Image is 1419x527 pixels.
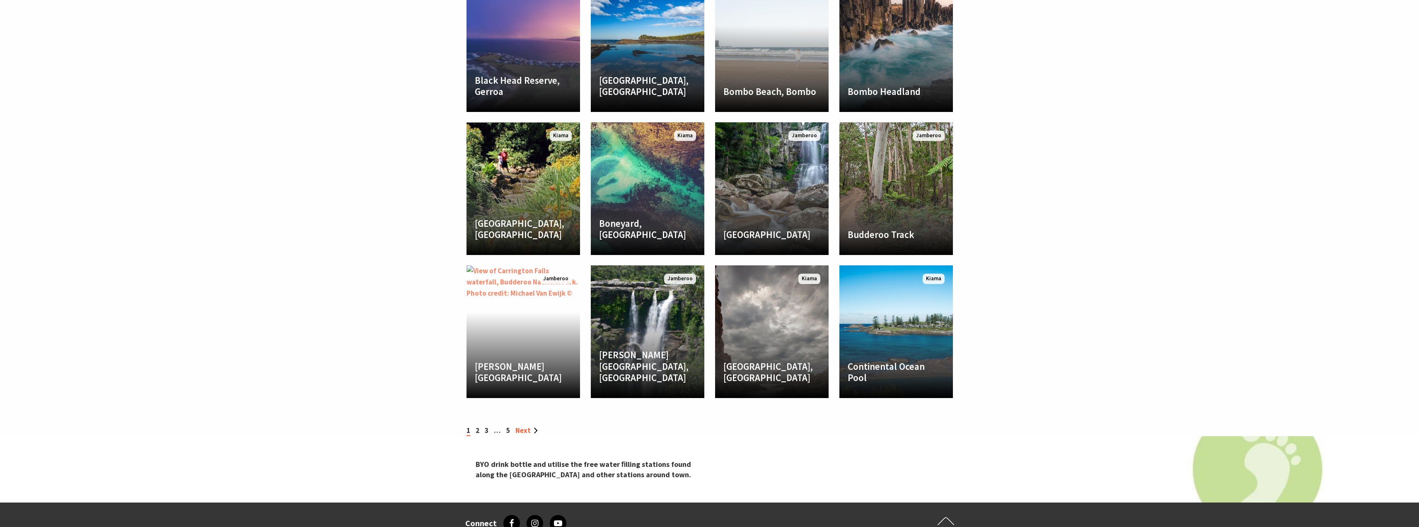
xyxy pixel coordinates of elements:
[494,426,501,435] span: …
[723,361,820,384] h4: [GEOGRAPHIC_DATA], [GEOGRAPHIC_DATA]
[664,274,696,284] span: Jamberoo
[798,274,820,284] span: Kiama
[485,426,488,435] a: 3
[476,459,691,479] strong: BYO drink bottle and utilise the free water ﬁlling stations found along the [GEOGRAPHIC_DATA] and...
[599,75,696,97] h4: [GEOGRAPHIC_DATA], [GEOGRAPHIC_DATA]
[848,86,945,97] h4: Bombo Headland
[540,274,572,284] span: Jamberoo
[923,274,945,284] span: Kiama
[723,229,820,240] h4: [GEOGRAPHIC_DATA]
[476,426,479,435] a: 2
[591,122,704,255] a: Boneyard, [GEOGRAPHIC_DATA] Kiama
[913,131,945,141] span: Jamberoo
[467,426,470,436] span: 1
[475,361,572,384] h4: [PERSON_NAME][GEOGRAPHIC_DATA]
[788,131,820,141] span: Jamberoo
[475,218,572,240] h4: [GEOGRAPHIC_DATA], [GEOGRAPHIC_DATA]
[515,426,538,435] a: Next
[475,75,572,97] h4: Black Head Reserve, Gerroa
[848,361,945,384] h4: Continental Ocean Pool
[467,122,580,255] a: [GEOGRAPHIC_DATA], [GEOGRAPHIC_DATA] Kiama
[674,131,696,141] span: Kiama
[591,265,704,398] a: [PERSON_NAME][GEOGRAPHIC_DATA], [GEOGRAPHIC_DATA] Jamberoo
[715,265,829,398] a: [GEOGRAPHIC_DATA], [GEOGRAPHIC_DATA] Kiama
[506,426,510,435] a: 5
[848,229,945,240] h4: Budderoo Track
[839,122,953,255] a: Budderoo Track Jamberoo
[723,86,820,97] h4: Bombo Beach, Bombo
[599,349,696,384] h4: [PERSON_NAME][GEOGRAPHIC_DATA], [GEOGRAPHIC_DATA]
[467,265,580,398] a: [PERSON_NAME][GEOGRAPHIC_DATA] Jamberoo
[715,122,829,255] a: [GEOGRAPHIC_DATA] Jamberoo
[550,131,572,141] span: Kiama
[839,265,953,398] a: Continental Ocean Pool Kiama
[599,218,696,240] h4: Boneyard, [GEOGRAPHIC_DATA]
